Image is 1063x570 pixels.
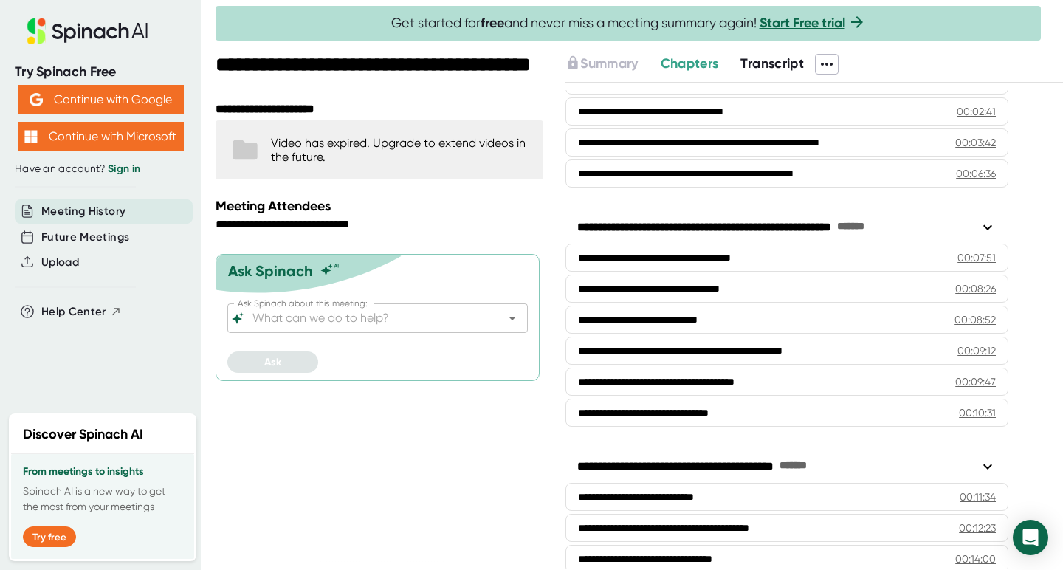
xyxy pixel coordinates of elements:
[957,104,996,119] div: 00:02:41
[108,162,140,175] a: Sign in
[955,135,996,150] div: 00:03:42
[228,262,313,280] div: Ask Spinach
[41,229,129,246] button: Future Meetings
[41,303,106,320] span: Help Center
[391,15,866,32] span: Get started for and never miss a meeting summary again!
[15,162,186,176] div: Have an account?
[740,55,804,72] span: Transcript
[955,552,996,566] div: 00:14:00
[1013,520,1048,555] div: Open Intercom Messenger
[227,351,318,373] button: Ask
[15,63,186,80] div: Try Spinach Free
[18,122,184,151] button: Continue with Microsoft
[957,250,996,265] div: 00:07:51
[216,198,547,214] div: Meeting Attendees
[661,55,719,72] span: Chapters
[23,466,182,478] h3: From meetings to insights
[957,343,996,358] div: 00:09:12
[41,203,125,220] button: Meeting History
[18,85,184,114] button: Continue with Google
[954,312,996,327] div: 00:08:52
[271,136,529,164] div: Video has expired. Upgrade to extend videos in the future.
[264,356,281,368] span: Ask
[959,405,996,420] div: 00:10:31
[661,54,719,74] button: Chapters
[955,374,996,389] div: 00:09:47
[481,15,504,31] b: free
[955,281,996,296] div: 00:08:26
[760,15,845,31] a: Start Free trial
[23,484,182,515] p: Spinach AI is a new way to get the most from your meetings
[740,54,804,74] button: Transcript
[959,521,996,535] div: 00:12:23
[956,166,996,181] div: 00:06:36
[23,526,76,547] button: Try free
[960,490,996,504] div: 00:11:34
[565,54,660,75] div: Upgrade to access
[41,303,122,320] button: Help Center
[250,308,480,329] input: What can we do to help?
[30,93,43,106] img: Aehbyd4JwY73AAAAAElFTkSuQmCC
[580,55,638,72] span: Summary
[41,254,79,271] button: Upload
[23,425,143,444] h2: Discover Spinach AI
[502,308,523,329] button: Open
[565,54,638,74] button: Summary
